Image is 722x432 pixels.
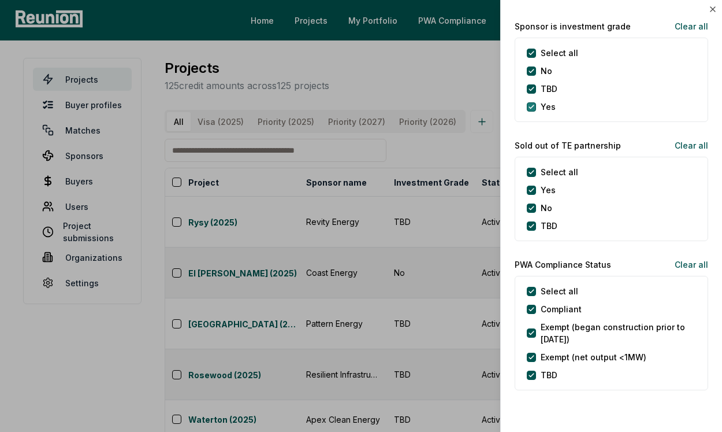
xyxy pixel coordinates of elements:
button: Clear all [665,134,708,157]
label: TBD [541,83,557,95]
button: Clear all [665,253,708,276]
label: Select all [541,47,578,59]
label: Select all [541,285,578,297]
label: Select all [541,166,578,178]
button: Clear all [665,14,708,38]
label: Yes [541,101,556,113]
label: PWA Compliance Status [515,259,611,271]
label: TBD [541,220,557,232]
label: Compliant [541,303,582,315]
label: Exempt (began construction prior to [DATE]) [541,321,696,345]
label: No [541,65,552,77]
label: TBD [541,369,557,381]
label: Exempt (net output <1MW) [541,351,646,363]
label: No [541,202,552,214]
label: Sponsor is investment grade [515,20,631,32]
label: Sold out of TE partnership [515,139,621,152]
label: Yes [541,184,556,196]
